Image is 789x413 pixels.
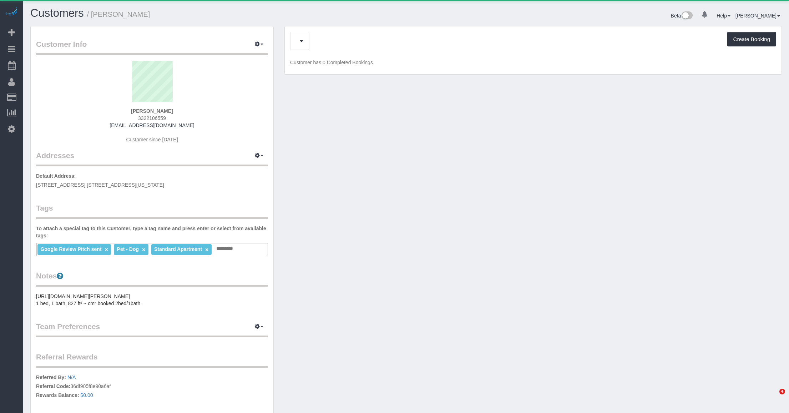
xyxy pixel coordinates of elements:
label: Referred By: [36,374,66,381]
a: × [105,247,108,253]
img: Automaid Logo [4,7,19,17]
label: Default Address: [36,172,76,180]
iframe: Intercom live chat [765,389,782,406]
button: Create Booking [727,32,776,47]
a: [EMAIL_ADDRESS][DOMAIN_NAME] [110,122,194,128]
legend: Referral Rewards [36,352,268,368]
a: Customers [30,7,84,19]
a: $0.00 [81,392,93,398]
a: Help [717,13,730,19]
span: [STREET_ADDRESS] [STREET_ADDRESS][US_STATE] [36,182,164,188]
label: To attach a special tag to this Customer, type a tag name and press enter or select from availabl... [36,225,268,239]
legend: Notes [36,271,268,287]
a: × [142,247,145,253]
span: Standard Apartment [154,246,202,252]
legend: Tags [36,203,268,219]
label: Referral Code: [36,383,70,390]
span: 4 [779,389,785,394]
a: Beta [671,13,693,19]
a: × [205,247,208,253]
small: / [PERSON_NAME] [87,10,150,18]
strong: [PERSON_NAME] [131,108,173,114]
p: Customer has 0 Completed Bookings [290,59,776,66]
label: Rewards Balance: [36,392,79,399]
img: New interface [681,11,693,21]
a: N/A [67,374,76,380]
a: [PERSON_NAME] [735,13,780,19]
legend: Team Preferences [36,321,268,337]
span: Customer since [DATE] [126,137,178,142]
span: 3322106559 [138,115,166,121]
p: 36df905f8e90a6af [36,374,268,401]
span: Pet - Dog [117,246,139,252]
legend: Customer Info [36,39,268,55]
span: Google Review Pitch sent [40,246,101,252]
pre: [URL][DOMAIN_NAME][PERSON_NAME] 1 bed, 1 bath, 827 ft² ~ cmr booked 2bed/1bath [36,293,268,307]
